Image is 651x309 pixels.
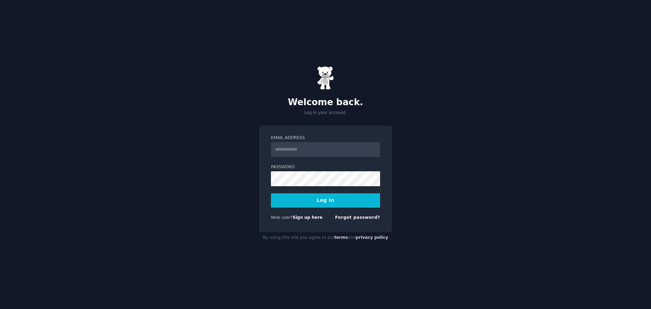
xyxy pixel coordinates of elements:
label: Email Address [271,135,380,141]
label: Password [271,164,380,170]
a: Sign up here [293,215,322,220]
span: New user? [271,215,293,220]
h2: Welcome back. [259,97,392,108]
a: Forgot password? [335,215,380,220]
img: Gummy Bear [317,66,334,90]
button: Log In [271,193,380,208]
a: terms [334,235,348,240]
a: privacy policy [356,235,388,240]
div: By using this site you agree to our and [259,232,392,243]
p: Log in your account. [259,110,392,116]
